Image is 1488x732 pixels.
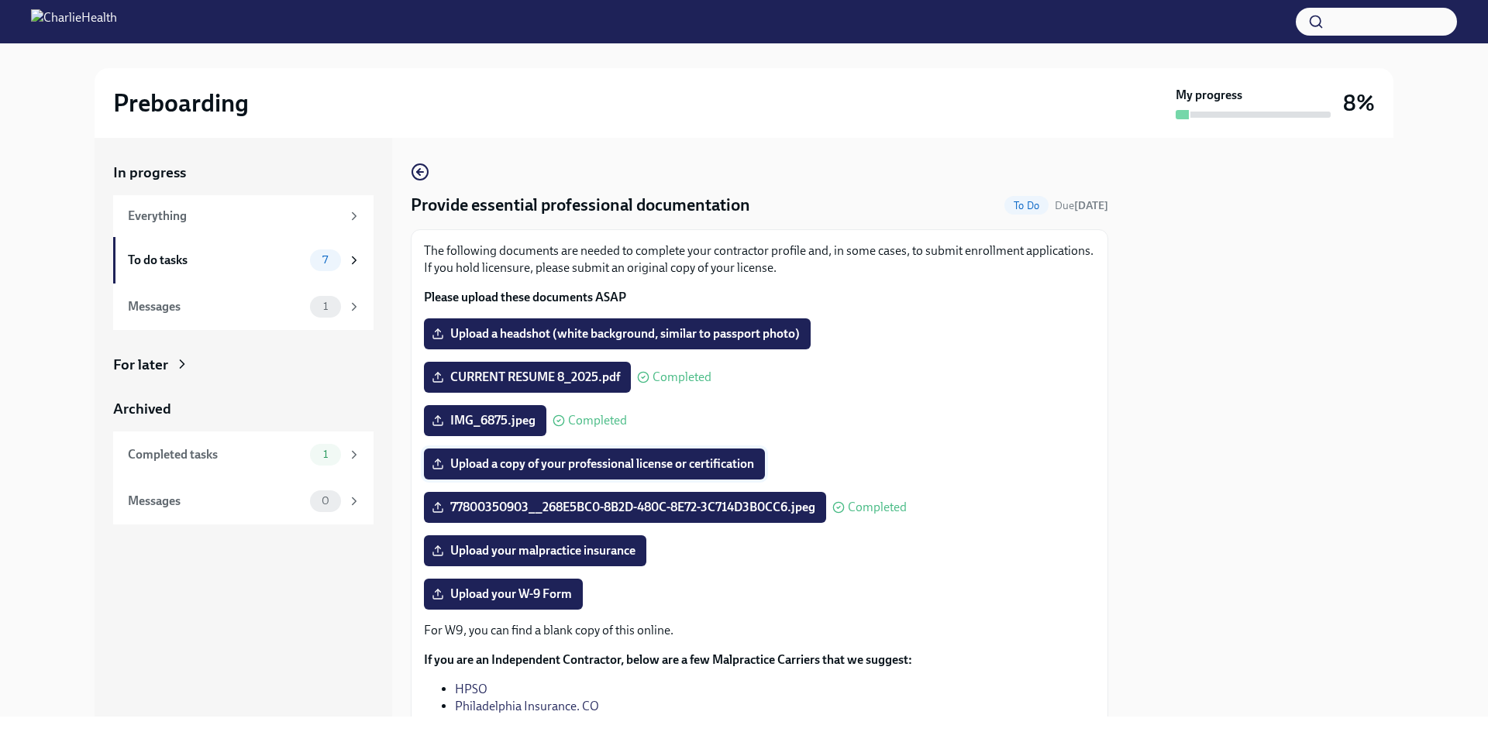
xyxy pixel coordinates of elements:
a: Messages1 [113,284,374,330]
strong: If you are an Independent Contractor, below are a few Malpractice Carriers that we suggest: [424,652,912,667]
a: Philadelphia Insurance. CO [455,699,599,713]
span: 1 [314,448,337,460]
h3: 8% [1343,89,1375,117]
label: Upload your malpractice insurance [424,535,646,566]
a: HPSO [455,682,487,696]
span: 0 [312,495,339,507]
div: Everything [128,208,341,225]
span: Upload a copy of your professional license or certification [435,456,754,472]
h2: Preboarding [113,88,249,119]
div: For later [113,355,168,375]
span: Upload a headshot (white background, similar to passport photo) [435,326,800,342]
a: In progress [113,163,374,183]
label: IMG_6875.jpeg [424,405,546,436]
a: Everything [113,195,374,237]
span: 77800350903__268E5BC0-8B2D-480C-8E72-3C714D3B0CC6.jpeg [435,500,815,515]
label: CURRENT RESUME 8_2025.pdf [424,362,631,393]
a: For later [113,355,374,375]
p: For W9, you can find a blank copy of this online. [424,622,1095,639]
span: Completed [568,414,627,427]
div: Completed tasks [128,446,304,463]
a: NASW [455,716,489,730]
span: 1 [314,301,337,312]
strong: Please upload these documents ASAP [424,290,626,304]
img: CharlieHealth [31,9,117,34]
div: Messages [128,493,304,510]
span: To Do [1004,200,1049,211]
div: To do tasks [128,252,304,269]
label: Upload a copy of your professional license or certification [424,448,765,479]
a: Archived [113,399,374,419]
span: Completed [653,371,711,383]
strong: My progress [1176,87,1242,104]
h4: Provide essential professional documentation [411,194,750,217]
label: Upload your W-9 Form [424,579,583,610]
span: Completed [848,501,907,514]
strong: [DATE] [1074,199,1108,212]
label: 77800350903__268E5BC0-8B2D-480C-8E72-3C714D3B0CC6.jpeg [424,492,826,523]
span: September 14th, 2025 09:00 [1055,198,1108,213]
span: Upload your malpractice insurance [435,543,635,558]
span: Upload your W-9 Form [435,586,572,602]
span: CURRENT RESUME 8_2025.pdf [435,369,620,385]
a: Completed tasks1 [113,431,374,478]
a: To do tasks7 [113,237,374,284]
div: Messages [128,298,304,315]
p: The following documents are needed to complete your contractor profile and, in some cases, to sub... [424,242,1095,277]
span: IMG_6875.jpeg [435,413,536,428]
span: 7 [313,254,337,266]
span: Due [1055,199,1108,212]
a: Messages0 [113,478,374,524]
label: Upload a headshot (white background, similar to passport photo) [424,318,811,349]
